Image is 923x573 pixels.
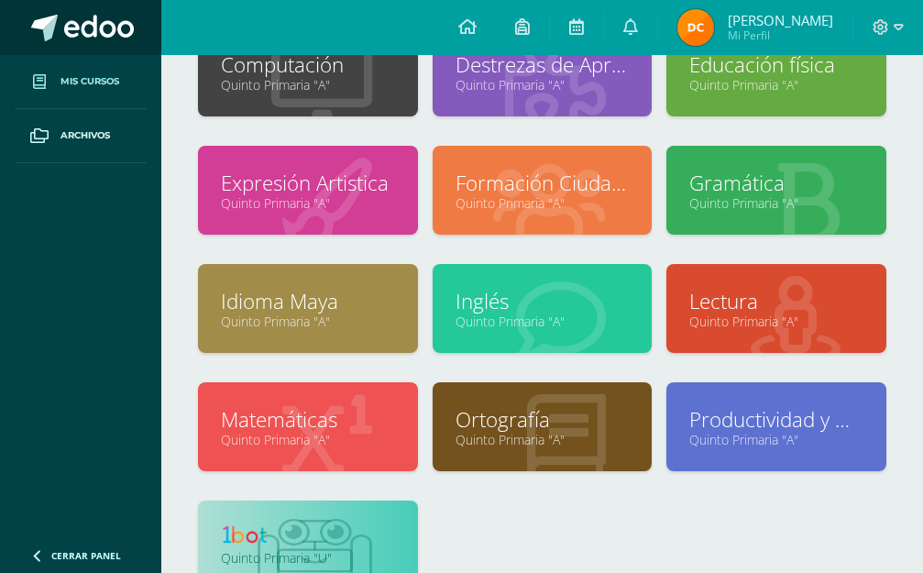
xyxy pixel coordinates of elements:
[689,169,863,197] a: Gramática
[221,523,276,545] img: 1bot.png
[689,431,863,448] a: Quinto Primaria "A"
[689,76,863,94] a: Quinto Primaria "A"
[15,109,147,163] a: Archivos
[456,169,630,197] a: Formación Ciudadana
[456,194,630,212] a: Quinto Primaria "A"
[456,287,630,315] a: Inglés
[221,50,395,79] a: Computación
[456,405,630,434] a: Ortografía
[456,50,630,79] a: Destrezas de Aprendizaje
[221,431,395,448] a: Quinto Primaria "A"
[221,313,395,330] a: Quinto Primaria "A"
[689,194,863,212] a: Quinto Primaria "A"
[221,287,395,315] a: Idioma Maya
[221,76,395,94] a: Quinto Primaria "A"
[221,194,395,212] a: Quinto Primaria "A"
[456,431,630,448] a: Quinto Primaria "A"
[456,76,630,94] a: Quinto Primaria "A"
[221,405,395,434] a: Matemáticas
[728,28,833,43] span: Mi Perfil
[728,11,833,29] span: [PERSON_NAME]
[60,128,110,143] span: Archivos
[15,55,147,109] a: Mis cursos
[221,169,395,197] a: Expresión Artistica
[677,9,714,46] img: a2c55a3323588064a5a93eaafcfba731.png
[51,549,121,562] span: Cerrar panel
[221,549,395,567] a: Quinto Primaria "U"
[689,313,863,330] a: Quinto Primaria "A"
[689,287,863,315] a: Lectura
[689,50,863,79] a: Educación física
[456,313,630,330] a: Quinto Primaria "A"
[689,405,863,434] a: Productividad y Desarrollo
[60,74,119,89] span: Mis cursos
